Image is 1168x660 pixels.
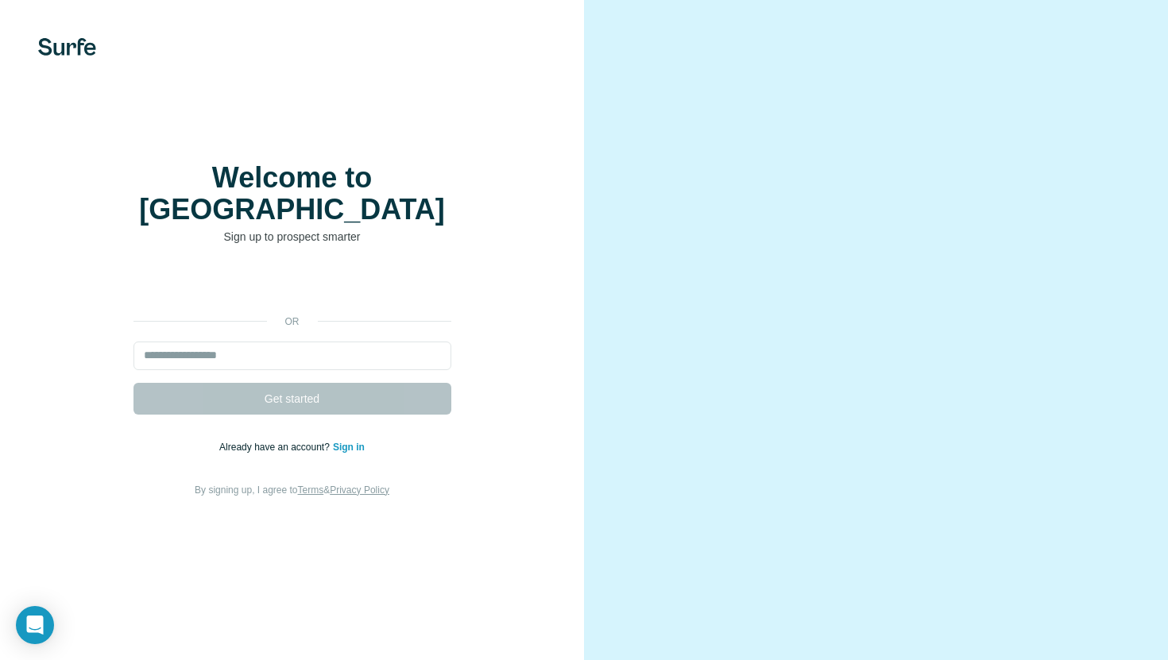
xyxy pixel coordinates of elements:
a: Sign in [333,442,365,453]
iframe: Sign in with Google Button [126,268,459,303]
span: Already have an account? [219,442,333,453]
div: Open Intercom Messenger [16,606,54,644]
p: Sign up to prospect smarter [133,229,451,245]
a: Terms [298,484,324,496]
span: By signing up, I agree to & [195,484,389,496]
h1: Welcome to [GEOGRAPHIC_DATA] [133,162,451,226]
a: Privacy Policy [330,484,389,496]
img: Surfe's logo [38,38,96,56]
p: or [267,315,318,329]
